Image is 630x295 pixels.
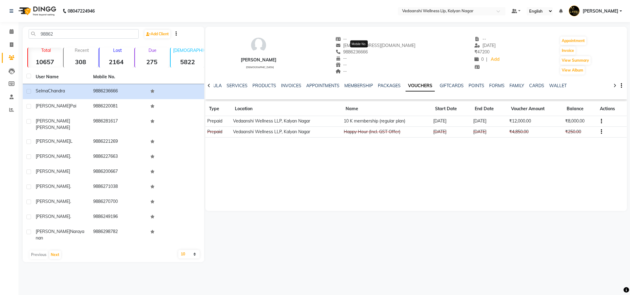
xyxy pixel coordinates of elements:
td: ₹8,000.00 [563,116,596,127]
img: Ashik [569,6,580,16]
th: User Name [32,70,89,84]
a: APPOINTMENTS [306,83,339,88]
td: ₹12,000.00 [507,116,563,127]
span: [PERSON_NAME] [36,138,70,144]
span: -- [474,36,486,42]
td: 9886220081 [89,99,147,114]
th: Mobile No. [89,70,147,84]
span: . [70,153,71,159]
span: [PERSON_NAME] [36,169,70,174]
img: logo [16,2,58,20]
p: Due [136,48,169,53]
td: 9886249196 [89,210,147,225]
button: View Album [560,66,585,75]
span: Chandra [48,88,65,94]
input: Search by Name/Mobile/Email/Code [29,29,139,39]
a: FAMILY [509,83,524,88]
button: View Summary [560,56,591,65]
a: MEMBERSHIP [344,83,373,88]
span: [EMAIL_ADDRESS][DOMAIN_NAME] [335,43,416,48]
th: Balance [563,102,596,116]
a: INVOICES [281,83,301,88]
span: [PERSON_NAME] [36,184,70,189]
td: [DATE] [471,116,507,127]
td: Vedaanshi Wellness LLP, Kalyan Nagar [231,116,342,127]
span: . [70,184,71,189]
span: [PERSON_NAME] [36,153,70,159]
span: [PERSON_NAME] [36,229,70,234]
span: -- [335,56,347,61]
strong: 5822 [171,58,204,66]
span: [PERSON_NAME] [36,125,70,130]
a: PRODUCTS [252,83,276,88]
a: GIFTCARDS [440,83,464,88]
td: Prepaid [205,126,231,137]
a: CARDS [529,83,544,88]
span: -- [335,68,347,74]
b: 08047224946 [68,2,95,20]
span: [PERSON_NAME] [36,103,70,109]
button: Invoice [560,46,576,55]
span: -- [335,36,347,42]
a: WALLET [549,83,567,88]
span: | [486,56,487,63]
span: . [70,214,71,219]
strong: 10657 [28,58,62,66]
p: [DEMOGRAPHIC_DATA] [173,48,204,53]
span: [PERSON_NAME] [36,214,70,219]
td: ₹250.00 [563,126,596,137]
div: Mobile No. [350,40,368,47]
td: 9886236666 [89,84,147,99]
td: Prepaid [205,116,231,127]
span: [DATE] [474,43,496,48]
img: avatar [249,36,268,54]
a: POINTS [469,83,484,88]
th: Voucher Amount [507,102,563,116]
td: [DATE] [471,126,507,137]
td: 9886227663 [89,149,147,165]
td: [DATE] [431,116,471,127]
strong: 2164 [99,58,133,66]
span: -- [335,62,347,68]
a: Add Client [145,30,170,38]
th: Location [231,102,342,116]
td: ₹4,850.00 [507,126,563,137]
span: [PERSON_NAME] [36,199,70,204]
span: Selma [36,88,48,94]
td: 9886221269 [89,134,147,149]
td: 9886200667 [89,165,147,180]
td: 9886270700 [89,195,147,210]
a: Add [490,55,501,64]
a: PACKAGES [378,83,401,88]
td: [DATE] [431,126,471,137]
th: Start Date [431,102,471,116]
a: SERVICES [227,83,248,88]
span: [PERSON_NAME] [583,8,618,14]
div: [PERSON_NAME] [241,57,276,63]
td: 9886271038 [89,180,147,195]
a: VOUCHERS [406,80,435,91]
span: . [70,199,71,204]
span: ₹ [474,49,477,55]
p: Recent [66,48,97,53]
th: Type [205,102,231,116]
span: L [70,138,73,144]
button: Appointment [560,37,586,45]
span: 47200 [474,49,489,55]
th: End Date [471,102,507,116]
th: Name [342,102,431,116]
strong: 275 [135,58,169,66]
p: Lost [102,48,133,53]
strong: 308 [64,58,97,66]
td: 9886281617 [89,114,147,134]
span: [PERSON_NAME] [36,118,70,124]
td: 9886298782 [89,225,147,245]
button: Next [49,250,61,259]
td: Vedaanshi Wellness LLP, Kalyan Nagar [231,126,342,137]
td: Happy Hour (Incl. GST Offer) [342,126,431,137]
a: FORMS [489,83,505,88]
p: Total [30,48,62,53]
span: 9886236666 [335,49,368,55]
th: Actions [596,102,627,116]
span: 0 [474,56,484,62]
